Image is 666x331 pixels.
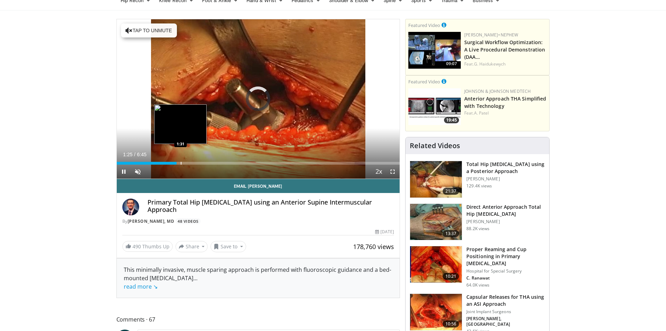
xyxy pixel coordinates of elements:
div: This minimally invasive, muscle sparing approach is performed with fluoroscopic guidance and a be... [124,266,393,291]
a: 490 Thumbs Up [122,241,173,252]
a: Surgical Workflow Optimization: A Live Procedural Demonstration (DAA… [464,39,545,60]
span: 490 [133,243,141,250]
img: 06bb1c17-1231-4454-8f12-6191b0b3b81a.150x105_q85_crop-smart_upscale.jpg [408,88,461,125]
img: 294118_0000_1.png.150x105_q85_crop-smart_upscale.jpg [410,204,462,240]
h3: Direct Anterior Approach Total Hip [MEDICAL_DATA] [466,204,545,218]
img: 286987_0000_1.png.150x105_q85_crop-smart_upscale.jpg [410,161,462,198]
span: 09:07 [444,61,459,67]
p: 88.2K views [466,226,489,232]
span: 6:45 [137,152,146,157]
img: image.jpeg [154,104,207,144]
p: [PERSON_NAME] [466,176,545,182]
p: C. Ranawat [466,275,545,281]
button: Share [176,241,208,252]
h3: Capsular Releases for THA using an ASI Approach [466,294,545,308]
div: By [122,218,394,225]
a: G. Haidukewych [474,61,506,67]
button: Playback Rate [372,165,386,179]
div: [DATE] [375,229,394,235]
div: Feat. [464,110,546,116]
a: 09:07 [408,32,461,69]
p: [PERSON_NAME], [GEOGRAPHIC_DATA] [466,316,545,327]
p: [PERSON_NAME] [466,219,545,225]
a: [PERSON_NAME]+Nephew [464,32,518,38]
a: 21:37 Total Hip [MEDICAL_DATA] using a Posterior Approach [PERSON_NAME] 129.4K views [410,161,545,198]
a: A. Patel [474,110,489,116]
a: Johnson & Johnson MedTech [464,88,531,94]
span: ... [124,274,198,290]
span: Comments 67 [116,315,400,324]
button: Unmute [131,165,145,179]
span: 10:21 [443,273,459,280]
button: Save to [210,241,246,252]
h3: Total Hip [MEDICAL_DATA] using a Posterior Approach [466,161,545,175]
img: bcfc90b5-8c69-4b20-afee-af4c0acaf118.150x105_q85_crop-smart_upscale.jpg [408,32,461,69]
span: 21:37 [443,188,459,195]
a: 13:37 Direct Anterior Approach Total Hip [MEDICAL_DATA] [PERSON_NAME] 88.2K views [410,204,545,241]
div: Feat. [464,61,546,67]
video-js: Video Player [117,19,400,179]
button: Pause [117,165,131,179]
span: 10:56 [443,320,459,327]
a: Email [PERSON_NAME] [117,179,400,193]
span: 19:45 [444,117,459,123]
img: 9ceeadf7-7a50-4be6-849f-8c42a554e74d.150x105_q85_crop-smart_upscale.jpg [410,246,462,283]
a: [PERSON_NAME], MD [128,218,174,224]
p: Hospital for Special Surgery [466,268,545,274]
p: 64.0K views [466,282,489,288]
img: Avatar [122,199,139,215]
span: 178,760 views [353,242,394,251]
a: read more ↘ [124,283,158,290]
small: Featured Video [408,22,440,28]
span: 13:37 [443,230,459,237]
small: Featured Video [408,78,440,85]
a: Anterior Approach THA Simplified with Technology [464,95,546,109]
div: Progress Bar [117,162,400,165]
a: 48 Videos [176,218,201,224]
p: Joint Implant Surgeons [466,309,545,315]
p: 129.4K views [466,183,492,189]
span: / [134,152,136,157]
h3: Proper Reaming and Cup Positioning in Primary [MEDICAL_DATA] [466,246,545,267]
h4: Related Videos [410,142,460,150]
img: 314571_3.png.150x105_q85_crop-smart_upscale.jpg [410,294,462,330]
button: Fullscreen [386,165,400,179]
a: 19:45 [408,88,461,125]
span: 1:25 [123,152,133,157]
button: Tap to unmute [121,23,177,37]
a: 10:21 Proper Reaming and Cup Positioning in Primary [MEDICAL_DATA] Hospital for Special Surgery C... [410,246,545,288]
h4: Primary Total Hip [MEDICAL_DATA] using an Anterior Supine Intermuscular Approach [148,199,394,214]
